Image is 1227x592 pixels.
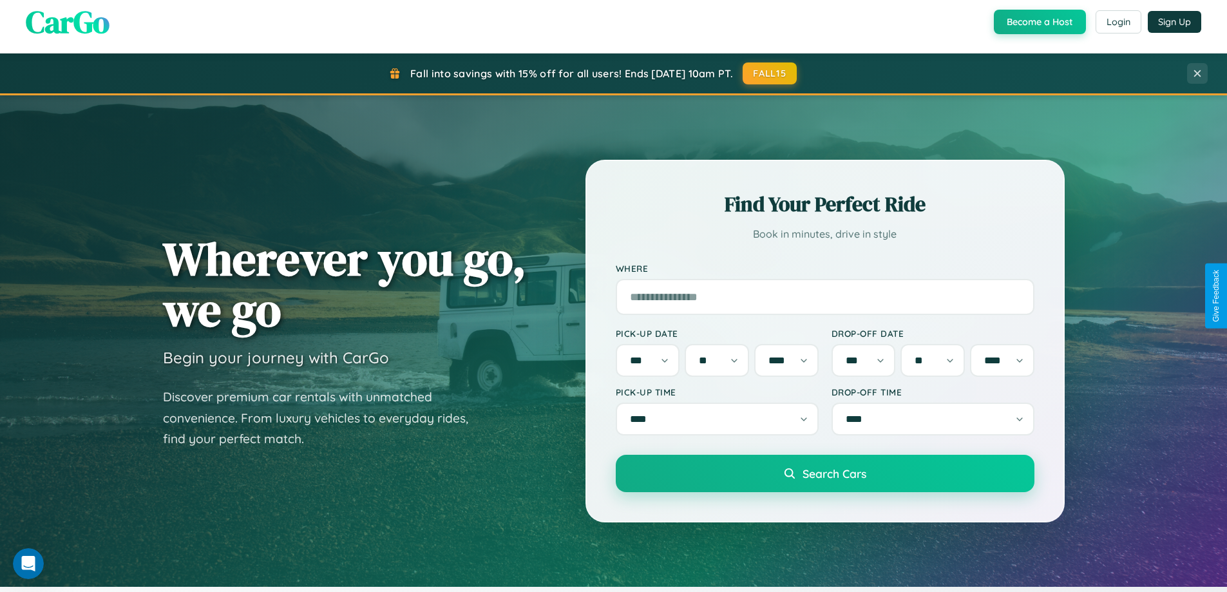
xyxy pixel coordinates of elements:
button: Become a Host [994,10,1086,34]
button: Sign Up [1148,11,1201,33]
label: Pick-up Date [616,328,819,339]
span: Fall into savings with 15% off for all users! Ends [DATE] 10am PT. [410,67,733,80]
h1: Wherever you go, we go [163,233,526,335]
button: FALL15 [743,62,797,84]
label: Pick-up Time [616,387,819,397]
h2: Find Your Perfect Ride [616,190,1034,218]
p: Discover premium car rentals with unmatched convenience. From luxury vehicles to everyday rides, ... [163,387,485,450]
div: Give Feedback [1212,270,1221,322]
button: Search Cars [616,455,1034,492]
label: Drop-off Time [832,387,1034,397]
p: Book in minutes, drive in style [616,225,1034,243]
span: CarGo [26,1,109,43]
iframe: Intercom live chat [13,548,44,579]
span: Search Cars [803,466,866,481]
label: Where [616,263,1034,274]
h3: Begin your journey with CarGo [163,348,389,367]
button: Login [1096,10,1141,33]
label: Drop-off Date [832,328,1034,339]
